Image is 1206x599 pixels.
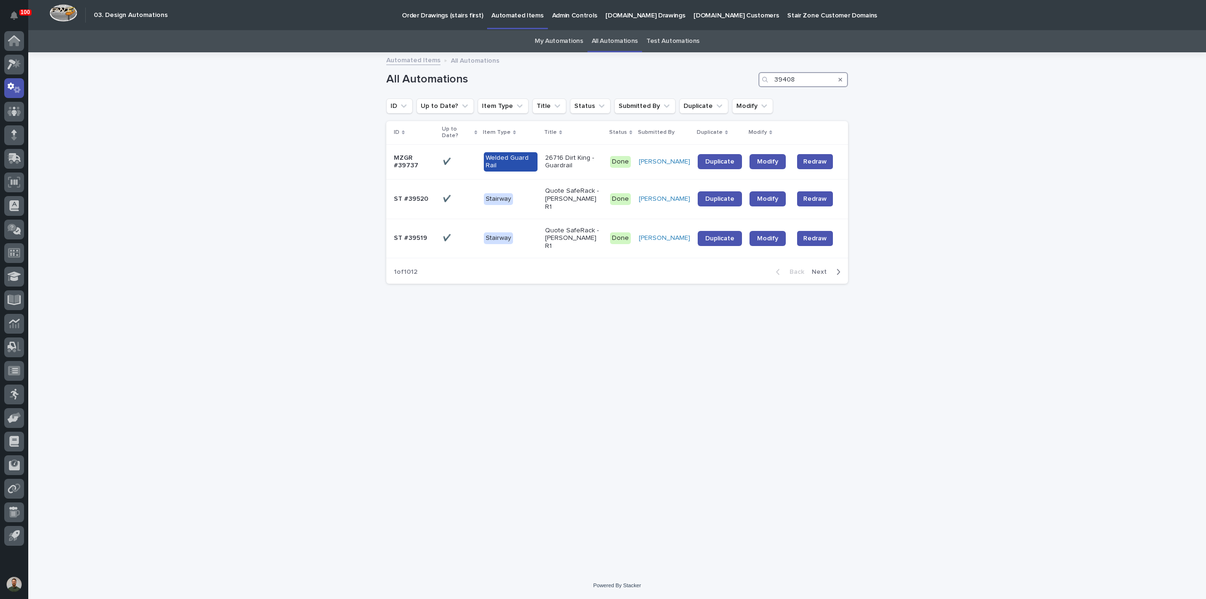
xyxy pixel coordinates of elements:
[610,156,631,168] div: Done
[545,187,603,211] p: Quote SafeRack - [PERSON_NAME] R1
[758,72,848,87] input: Search
[443,156,453,166] p: ✔️
[570,98,611,114] button: Status
[592,30,638,52] a: All Automations
[484,152,538,172] div: Welded Guard Rail
[750,191,786,206] a: Modify
[610,193,631,205] div: Done
[386,98,413,114] button: ID
[484,232,513,244] div: Stairway
[386,261,425,284] p: 1 of 1012
[698,154,742,169] a: Duplicate
[803,157,827,166] span: Redraw
[12,11,24,26] div: Notifications100
[386,144,848,180] tr: MZGR #39737✔️✔️ Welded Guard Rail26716 Dirt King - GuardrailDone[PERSON_NAME] DuplicateModifyRedraw
[386,219,848,258] tr: ST #39519✔️✔️ StairwayQuote SafeRack - [PERSON_NAME] R1Done[PERSON_NAME] DuplicateModifyRedraw
[545,154,603,170] p: 26716 Dirt King - Guardrail
[94,11,168,19] h2: 03. Design Automations
[768,268,808,276] button: Back
[757,158,778,165] span: Modify
[610,232,631,244] div: Done
[49,4,77,22] img: Workspace Logo
[698,231,742,246] a: Duplicate
[797,154,833,169] button: Redraw
[386,54,440,65] a: Automated Items
[705,196,734,202] span: Duplicate
[639,234,690,242] a: [PERSON_NAME]
[483,127,511,138] p: Item Type
[394,234,435,242] p: ST #39519
[593,583,641,588] a: Powered By Stacker
[646,30,700,52] a: Test Automations
[757,196,778,202] span: Modify
[532,98,566,114] button: Title
[812,269,832,275] span: Next
[697,127,723,138] p: Duplicate
[639,195,690,203] a: [PERSON_NAME]
[808,268,848,276] button: Next
[545,227,603,250] p: Quote SafeRack - [PERSON_NAME] R1
[803,194,827,204] span: Redraw
[639,158,690,166] a: [PERSON_NAME]
[698,191,742,206] a: Duplicate
[750,231,786,246] a: Modify
[797,231,833,246] button: Redraw
[484,193,513,205] div: Stairway
[544,127,557,138] p: Title
[784,269,804,275] span: Back
[705,158,734,165] span: Duplicate
[394,154,435,170] p: MZGR #39737
[386,73,755,86] h1: All Automations
[478,98,529,114] button: Item Type
[679,98,728,114] button: Duplicate
[386,180,848,219] tr: ST #39520✔️✔️ StairwayQuote SafeRack - [PERSON_NAME] R1Done[PERSON_NAME] DuplicateModifyRedraw
[443,193,453,203] p: ✔️
[750,154,786,169] a: Modify
[638,127,675,138] p: Submitted By
[394,195,435,203] p: ST #39520
[451,55,499,65] p: All Automations
[442,124,472,141] p: Up to Date?
[705,235,734,242] span: Duplicate
[609,127,627,138] p: Status
[394,127,399,138] p: ID
[732,98,773,114] button: Modify
[757,235,778,242] span: Modify
[614,98,676,114] button: Submitted By
[4,574,24,594] button: users-avatar
[797,191,833,206] button: Redraw
[535,30,583,52] a: My Automations
[749,127,767,138] p: Modify
[416,98,474,114] button: Up to Date?
[803,234,827,243] span: Redraw
[4,6,24,25] button: Notifications
[21,9,30,16] p: 100
[443,232,453,242] p: ✔️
